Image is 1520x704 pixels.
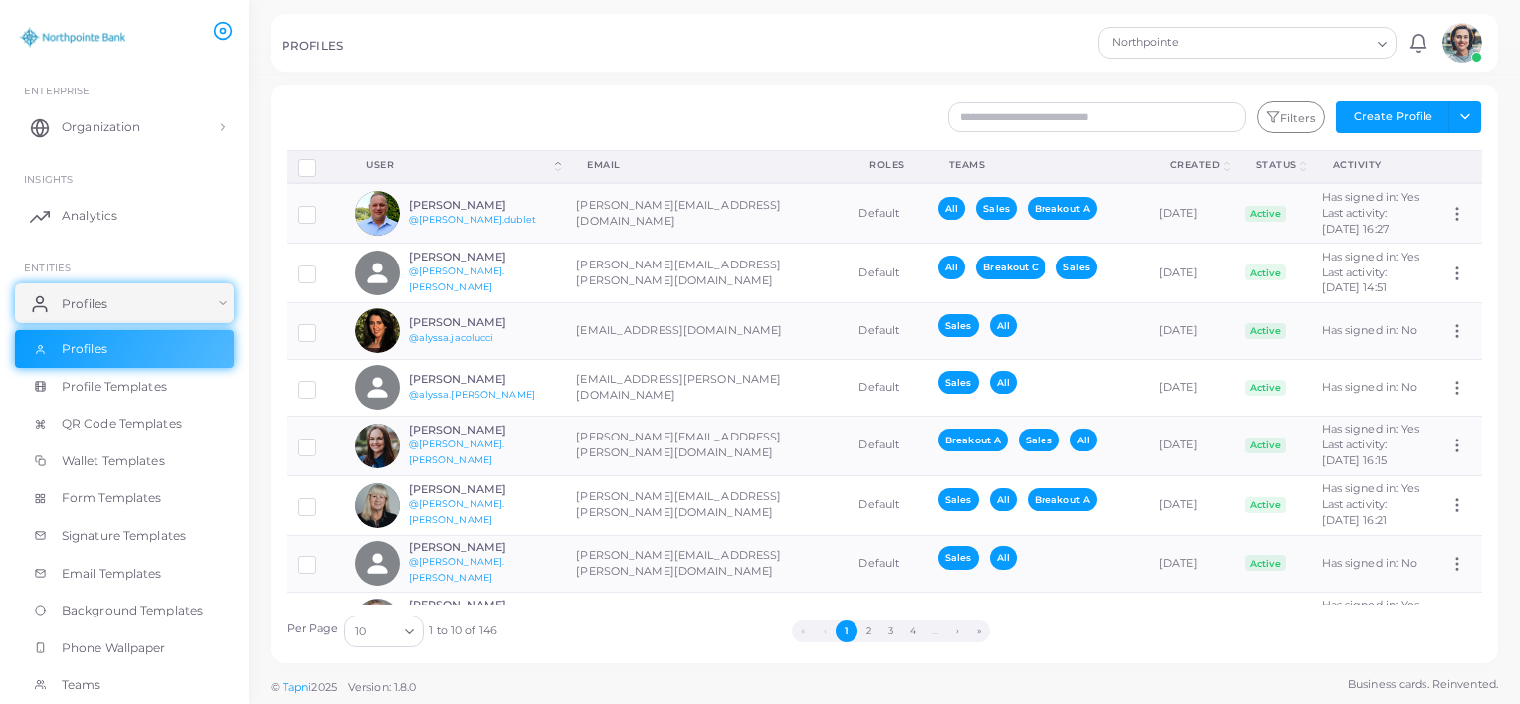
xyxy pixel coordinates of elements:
span: All [938,256,965,278]
h6: [PERSON_NAME] [409,599,555,612]
a: Phone Wallpaper [15,629,234,667]
span: Version: 1.8.0 [348,680,417,694]
div: activity [1333,158,1417,172]
span: Wallet Templates [62,452,165,470]
div: Email [587,158,826,172]
th: Row-selection [287,150,345,183]
button: Go to next page [946,620,968,642]
a: @[PERSON_NAME].[PERSON_NAME] [409,556,505,583]
span: Profiles [62,295,107,313]
span: Form Templates [62,489,162,507]
td: Default [848,475,927,535]
span: 1 to 10 of 146 [429,623,497,639]
a: @[PERSON_NAME].[PERSON_NAME] [409,498,505,525]
span: Phone Wallpaper [62,639,166,657]
td: [PERSON_NAME][EMAIL_ADDRESS][DOMAIN_NAME] [565,183,848,243]
span: 2025 [311,679,336,696]
td: [DATE] [1148,535,1235,592]
span: ENTITIES [24,262,71,273]
a: Profile Templates [15,368,234,406]
span: Profile Templates [62,378,167,396]
div: Status [1256,158,1297,172]
span: Sales [1056,256,1097,278]
td: [DATE] [1148,416,1235,475]
h6: [PERSON_NAME] [409,199,555,212]
span: All [990,371,1017,394]
span: Sales [938,546,979,569]
span: Breakout C [976,256,1045,278]
div: Search for option [344,616,424,647]
span: INSIGHTS [24,173,73,185]
span: QR Code Templates [62,415,182,433]
td: [PERSON_NAME][EMAIL_ADDRESS][PERSON_NAME][DOMAIN_NAME] [565,592,848,651]
a: QR Code Templates [15,405,234,442]
a: Profiles [15,330,234,368]
span: Sales [1019,429,1059,451]
td: Default [848,535,927,592]
span: Has signed in: No [1322,323,1418,337]
button: Go to page 4 [901,620,923,642]
span: Active [1245,438,1287,453]
span: Sales [938,371,979,394]
h6: [PERSON_NAME] [409,424,555,437]
svg: person fill [364,260,391,286]
span: Northpointe [1109,33,1253,53]
span: Sales [976,197,1017,220]
a: @alyssa.jacolucci [409,332,494,343]
h6: [PERSON_NAME] [409,541,555,554]
span: Has signed in: Yes [1322,250,1420,264]
span: Profiles [62,340,107,358]
td: [DATE] [1148,475,1235,535]
h6: [PERSON_NAME] [409,316,555,329]
span: Last activity: [DATE] 16:27 [1322,206,1389,236]
div: Roles [869,158,905,172]
span: Breakout A [1028,197,1097,220]
button: Go to page 1 [836,620,857,642]
button: Filters [1257,101,1325,133]
a: @alyssa.[PERSON_NAME] [409,389,535,400]
span: Last activity: [DATE] 16:15 [1322,438,1388,467]
a: Organization [15,107,234,147]
span: Business cards. Reinvented. [1348,676,1498,693]
span: Organization [62,118,140,136]
span: All [990,488,1017,511]
span: Active [1245,380,1287,396]
span: Has signed in: Yes [1322,190,1420,204]
span: © [271,679,416,696]
td: Default [848,416,927,475]
a: @[PERSON_NAME].dublet [409,214,536,225]
td: [PERSON_NAME][EMAIL_ADDRESS][PERSON_NAME][DOMAIN_NAME] [565,535,848,592]
button: Create Profile [1336,101,1449,133]
td: Default [848,592,927,651]
div: Search for option [1098,27,1397,59]
span: Breakout A [938,429,1008,451]
td: Default [848,244,927,303]
input: Search for option [1255,32,1370,54]
input: Search for option [368,620,397,642]
span: All [938,197,965,220]
td: [DATE] [1148,302,1235,359]
div: Created [1170,158,1221,172]
a: Profiles [15,283,234,323]
span: Teams [62,676,101,694]
div: User [366,158,551,172]
a: logo [18,19,128,56]
a: Teams [15,666,234,704]
span: Active [1245,323,1287,339]
span: All [990,314,1017,337]
button: Go to page 2 [857,620,879,642]
td: [DATE] [1148,183,1235,243]
td: [PERSON_NAME][EMAIL_ADDRESS][PERSON_NAME][DOMAIN_NAME] [565,416,848,475]
span: Background Templates [62,602,203,619]
td: [PERSON_NAME][EMAIL_ADDRESS][PERSON_NAME][DOMAIN_NAME] [565,475,848,535]
span: Has signed in: Yes [1322,598,1420,612]
img: avatar [355,424,400,468]
span: All [990,546,1017,569]
span: Email Templates [62,565,162,583]
button: Go to last page [968,620,990,642]
img: avatar [1442,23,1482,63]
img: avatar [355,483,400,528]
button: Go to page 3 [879,620,901,642]
span: Sales [938,488,979,511]
h6: [PERSON_NAME] [409,483,555,496]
